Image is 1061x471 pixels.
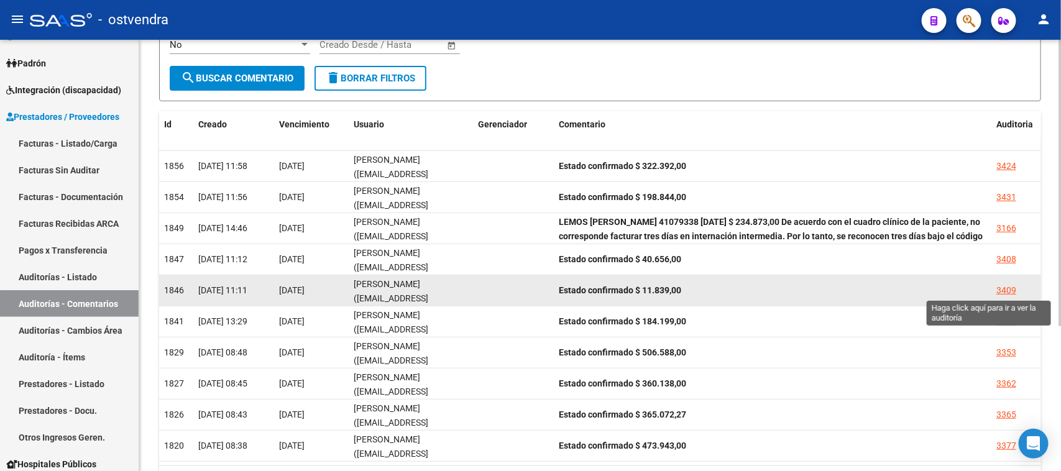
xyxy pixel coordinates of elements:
[198,316,247,326] span: [DATE] 13:29
[445,39,459,53] button: Open calendar
[164,347,184,357] span: 1829
[198,441,247,450] span: [DATE] 08:38
[164,192,184,202] span: 1854
[996,439,1016,453] div: 3377
[354,372,428,411] span: [PERSON_NAME] ([EMAIL_ADDRESS][DOMAIN_NAME])
[279,441,305,450] span: [DATE]
[164,119,172,129] span: Id
[996,221,1016,236] div: 3166
[473,111,554,138] datatable-header-cell: Gerenciador
[164,441,184,450] span: 1820
[279,316,305,326] span: [DATE]
[6,457,96,471] span: Hospitales Públicos
[170,39,182,50] span: No
[279,223,305,233] span: [DATE]
[996,345,1016,360] div: 3353
[164,378,184,388] span: 1827
[6,110,119,124] span: Prestadores / Proveedores
[326,70,341,85] mat-icon: delete
[6,83,121,97] span: Integración (discapacidad)
[349,111,473,138] datatable-header-cell: Usuario
[1036,12,1051,27] mat-icon: person
[279,347,305,357] span: [DATE]
[559,192,686,202] strong: Estado confirmado $ 198.844,00
[279,378,305,388] span: [DATE]
[181,73,293,84] span: Buscar Comentario
[279,409,305,419] span: [DATE]
[315,66,426,91] button: Borrar Filtros
[996,377,1016,391] div: 3362
[559,285,681,295] strong: Estado confirmado $ 11.839,00
[164,285,184,295] span: 1846
[198,378,247,388] span: [DATE] 08:45
[559,161,686,171] strong: Estado confirmado $ 322.392,00
[996,159,1016,173] div: 3424
[354,186,428,224] span: [PERSON_NAME] ([EMAIL_ADDRESS][DOMAIN_NAME])
[354,248,428,286] span: [PERSON_NAME] ([EMAIL_ADDRESS][DOMAIN_NAME])
[996,283,1016,298] div: 3409
[996,252,1016,267] div: 3408
[478,119,527,129] span: Gerenciador
[354,403,428,442] span: [PERSON_NAME] ([EMAIL_ADDRESS][DOMAIN_NAME])
[554,111,991,138] datatable-header-cell: Comentario
[193,111,274,138] datatable-header-cell: Creado
[1019,429,1049,459] div: Open Intercom Messenger
[559,119,605,129] span: Comentario
[996,119,1033,129] span: Auditoria
[354,155,428,193] span: [PERSON_NAME] ([EMAIL_ADDRESS][DOMAIN_NAME])
[559,409,686,419] strong: Estado confirmado $ 365.072,27
[354,217,428,255] span: [PERSON_NAME] ([EMAIL_ADDRESS][DOMAIN_NAME])
[279,161,305,171] span: [DATE]
[198,285,247,295] span: [DATE] 11:11
[354,119,384,129] span: Usuario
[181,70,196,85] mat-icon: search
[559,441,686,450] strong: Estado confirmado $ 473.943,00
[354,279,428,318] span: [PERSON_NAME] ([EMAIL_ADDRESS][DOMAIN_NAME])
[996,408,1016,422] div: 3365
[559,217,983,269] strong: LEMOS [PERSON_NAME] 41079338 [DATE] $ 234.873,00 De acuerdo con el cuadro clínico de la paciente,...
[996,314,1016,329] div: 3405
[198,223,247,233] span: [DATE] 14:46
[319,39,370,50] input: Fecha inicio
[159,111,193,138] datatable-header-cell: Id
[170,66,305,91] button: Buscar Comentario
[10,12,25,27] mat-icon: menu
[996,190,1016,204] div: 3431
[274,111,349,138] datatable-header-cell: Vencimiento
[164,254,184,264] span: 1847
[98,6,168,34] span: - ostvendra
[559,254,681,264] strong: Estado confirmado $ 40.656,00
[198,192,247,202] span: [DATE] 11:56
[198,409,247,419] span: [DATE] 08:43
[198,347,247,357] span: [DATE] 08:48
[991,111,1041,138] datatable-header-cell: Auditoria
[559,316,686,326] strong: Estado confirmado $ 184.199,00
[326,73,415,84] span: Borrar Filtros
[279,285,305,295] span: [DATE]
[279,192,305,202] span: [DATE]
[164,409,184,419] span: 1826
[164,161,184,171] span: 1856
[164,223,184,233] span: 1849
[354,341,428,380] span: [PERSON_NAME] ([EMAIL_ADDRESS][DOMAIN_NAME])
[198,254,247,264] span: [DATE] 11:12
[198,161,247,171] span: [DATE] 11:58
[381,39,441,50] input: Fecha fin
[559,347,686,357] strong: Estado confirmado $ 506.588,00
[164,316,184,326] span: 1841
[354,310,428,349] span: [PERSON_NAME] ([EMAIL_ADDRESS][DOMAIN_NAME])
[6,57,46,70] span: Padrón
[559,378,686,388] strong: Estado confirmado $ 360.138,00
[198,119,227,129] span: Creado
[279,119,329,129] span: Vencimiento
[279,254,305,264] span: [DATE]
